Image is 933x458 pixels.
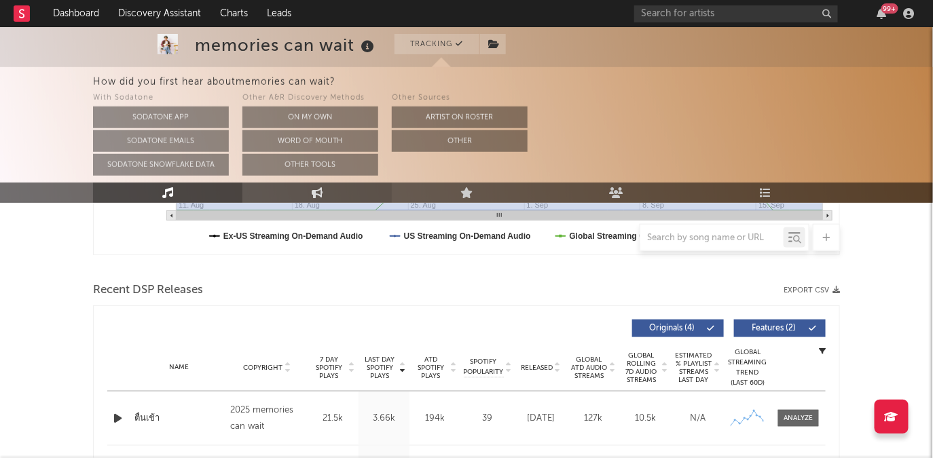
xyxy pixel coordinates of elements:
[623,351,660,384] span: Global Rolling 7D Audio Streams
[362,356,398,380] span: Last Day Spotify Plays
[311,356,347,380] span: 7 Day Spotify Plays
[195,34,378,56] div: memories can wait
[464,357,504,377] span: Spotify Popularity
[570,412,616,425] div: 127k
[134,412,223,425] a: ตื่นเช้า
[727,347,768,388] div: Global Streaming Trend (Last 60D)
[632,320,724,337] button: Originals(4)
[392,90,528,107] div: Other Sources
[93,90,229,107] div: With Sodatone
[243,364,282,372] span: Copyright
[93,74,933,90] div: How did you first hear about memories can wait ?
[311,412,355,425] div: 21.5k
[464,412,511,425] div: 39
[93,107,229,128] button: Sodatone App
[734,320,826,337] button: Features(2)
[413,412,457,425] div: 194k
[242,154,378,176] button: Other Tools
[395,34,479,54] button: Tracking
[634,5,838,22] input: Search for artists
[392,107,528,128] button: Artist on Roster
[230,402,304,435] div: 2025 memories can wait
[392,130,528,152] button: Other
[362,412,406,425] div: 3.66k
[93,282,203,299] span: Recent DSP Releases
[93,154,229,176] button: Sodatone Snowflake Data
[518,412,564,425] div: [DATE]
[242,107,378,128] button: On My Own
[877,8,887,19] button: 99+
[521,364,553,372] span: Released
[784,286,840,294] button: Export CSV
[641,324,703,332] span: Originals ( 4 )
[242,130,378,152] button: Word Of Mouth
[570,356,608,380] span: Global ATD Audio Streams
[623,412,668,425] div: 10.5k
[675,351,712,384] span: Estimated % Playlist Streams Last Day
[640,233,784,244] input: Search by song name or URL
[881,3,898,14] div: 99 +
[743,324,805,332] span: Features ( 2 )
[134,362,223,373] div: Name
[675,412,720,425] div: N/A
[413,356,449,380] span: ATD Spotify Plays
[242,90,378,107] div: Other A&R Discovery Methods
[93,130,229,152] button: Sodatone Emails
